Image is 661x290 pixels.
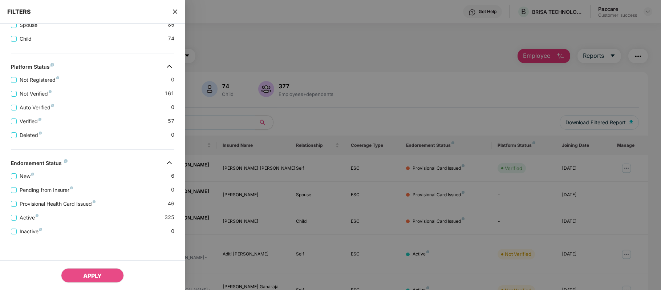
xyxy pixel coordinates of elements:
span: New [17,172,37,180]
img: svg+xml;base64,PHN2ZyB4bWxucz0iaHR0cDovL3d3dy53My5vcmcvMjAwMC9zdmciIHdpZHRoPSI4IiBoZWlnaHQ9IjgiIH... [50,63,54,67]
span: Active [17,214,41,222]
img: svg+xml;base64,PHN2ZyB4bWxucz0iaHR0cDovL3d3dy53My5vcmcvMjAwMC9zdmciIHdpZHRoPSI4IiBoZWlnaHQ9IjgiIH... [39,132,42,134]
span: Deleted [17,131,45,139]
span: 0 [171,76,174,84]
img: svg+xml;base64,PHN2ZyB4bWxucz0iaHR0cDovL3d3dy53My5vcmcvMjAwMC9zdmciIHdpZHRoPSI4IiBoZWlnaHQ9IjgiIH... [36,214,38,217]
span: 46 [168,200,174,208]
span: 0 [171,227,174,235]
div: Platform Status [11,64,54,72]
span: FILTERS [7,8,31,15]
span: 74 [168,35,174,43]
img: svg+xml;base64,PHN2ZyB4bWxucz0iaHR0cDovL3d3dy53My5vcmcvMjAwMC9zdmciIHdpZHRoPSIzMiIgaGVpZ2h0PSIzMi... [163,61,175,72]
img: svg+xml;base64,PHN2ZyB4bWxucz0iaHR0cDovL3d3dy53My5vcmcvMjAwMC9zdmciIHdpZHRoPSI4IiBoZWlnaHQ9IjgiIH... [38,118,41,121]
button: APPLY [61,268,124,283]
img: svg+xml;base64,PHN2ZyB4bWxucz0iaHR0cDovL3d3dy53My5vcmcvMjAwMC9zdmciIHdpZHRoPSI4IiBoZWlnaHQ9IjgiIH... [56,76,59,79]
img: svg+xml;base64,PHN2ZyB4bWxucz0iaHR0cDovL3d3dy53My5vcmcvMjAwMC9zdmciIHdpZHRoPSI4IiBoZWlnaHQ9IjgiIH... [31,173,34,176]
span: close [172,8,178,15]
span: Verified [17,117,44,125]
span: Auto Verified [17,104,57,112]
img: svg+xml;base64,PHN2ZyB4bWxucz0iaHR0cDovL3d3dy53My5vcmcvMjAwMC9zdmciIHdpZHRoPSI4IiBoZWlnaHQ9IjgiIH... [51,104,54,107]
span: 0 [171,103,174,112]
img: svg+xml;base64,PHN2ZyB4bWxucz0iaHR0cDovL3d3dy53My5vcmcvMjAwMC9zdmciIHdpZHRoPSI4IiBoZWlnaHQ9IjgiIH... [39,228,42,231]
span: 325 [165,213,174,222]
span: 57 [168,117,174,125]
img: svg+xml;base64,PHN2ZyB4bWxucz0iaHR0cDovL3d3dy53My5vcmcvMjAwMC9zdmciIHdpZHRoPSIzMiIgaGVpZ2h0PSIzMi... [163,157,175,169]
span: Spouse [17,21,40,29]
span: Not Registered [17,76,62,84]
span: 161 [165,89,174,98]
span: APPLY [83,272,102,279]
span: Pending from Insurer [17,186,76,194]
img: svg+xml;base64,PHN2ZyB4bWxucz0iaHR0cDovL3d3dy53My5vcmcvMjAwMC9zdmciIHdpZHRoPSI4IiBoZWlnaHQ9IjgiIH... [64,159,68,163]
span: Child [17,35,35,43]
img: svg+xml;base64,PHN2ZyB4bWxucz0iaHR0cDovL3d3dy53My5vcmcvMjAwMC9zdmciIHdpZHRoPSI4IiBoZWlnaHQ9IjgiIH... [49,90,52,93]
img: svg+xml;base64,PHN2ZyB4bWxucz0iaHR0cDovL3d3dy53My5vcmcvMjAwMC9zdmciIHdpZHRoPSI4IiBoZWlnaHQ9IjgiIH... [70,186,73,189]
img: svg+xml;base64,PHN2ZyB4bWxucz0iaHR0cDovL3d3dy53My5vcmcvMjAwMC9zdmciIHdpZHRoPSI4IiBoZWlnaHQ9IjgiIH... [93,200,96,203]
div: Endorsement Status [11,160,68,169]
span: 6 [171,172,174,180]
span: Not Verified [17,90,54,98]
span: 0 [171,186,174,194]
span: 85 [168,21,174,29]
span: 0 [171,131,174,139]
span: Inactive [17,227,45,235]
span: Provisional Health Card Issued [17,200,98,208]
